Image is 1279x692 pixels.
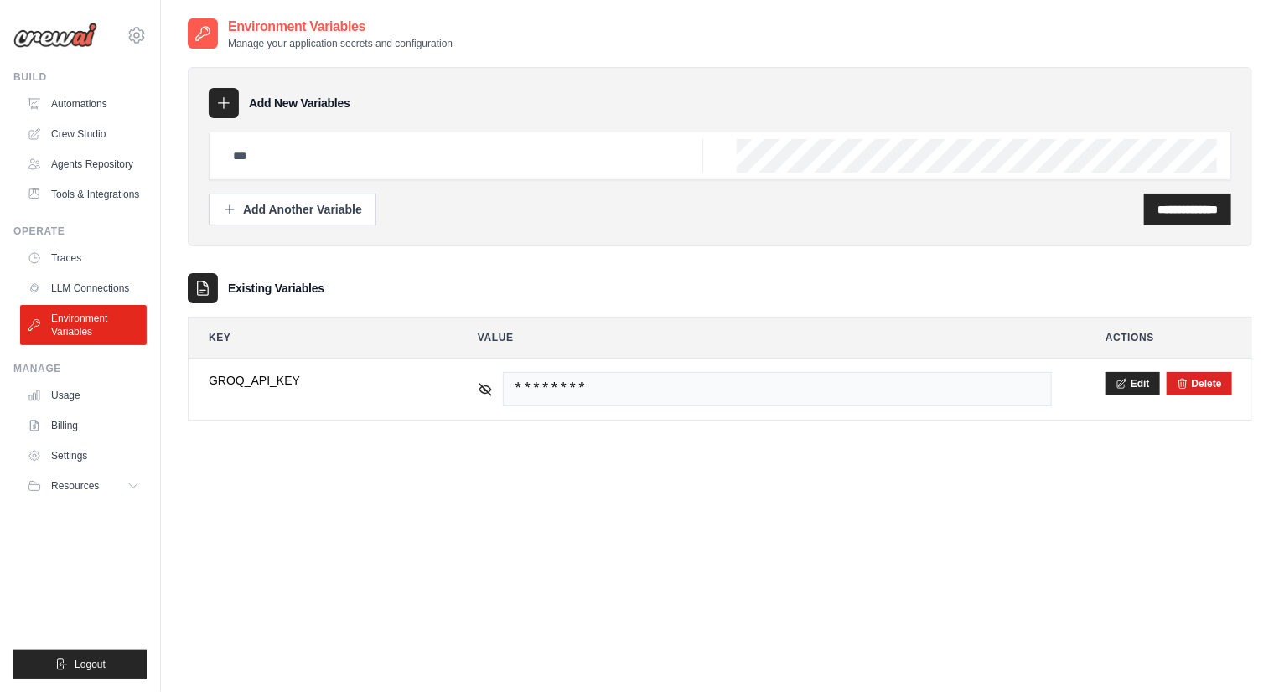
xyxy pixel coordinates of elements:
[51,479,99,493] span: Resources
[75,658,106,671] span: Logout
[20,275,147,302] a: LLM Connections
[20,151,147,178] a: Agents Repository
[228,37,453,50] p: Manage your application secrets and configuration
[1085,318,1251,358] th: Actions
[458,318,1072,358] th: Value
[13,650,147,679] button: Logout
[20,90,147,117] a: Automations
[20,382,147,409] a: Usage
[20,473,147,499] button: Resources
[20,181,147,208] a: Tools & Integrations
[20,121,147,147] a: Crew Studio
[228,17,453,37] h2: Environment Variables
[20,245,147,271] a: Traces
[223,201,362,218] div: Add Another Variable
[13,23,97,48] img: Logo
[1106,372,1160,395] button: Edit
[13,225,147,238] div: Operate
[209,194,376,225] button: Add Another Variable
[13,70,147,84] div: Build
[20,442,147,469] a: Settings
[13,362,147,375] div: Manage
[209,372,424,389] span: GROQ_API_KEY
[228,280,324,297] h3: Existing Variables
[20,305,147,345] a: Environment Variables
[189,318,444,358] th: Key
[20,412,147,439] a: Billing
[249,95,350,111] h3: Add New Variables
[1177,377,1222,390] button: Delete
